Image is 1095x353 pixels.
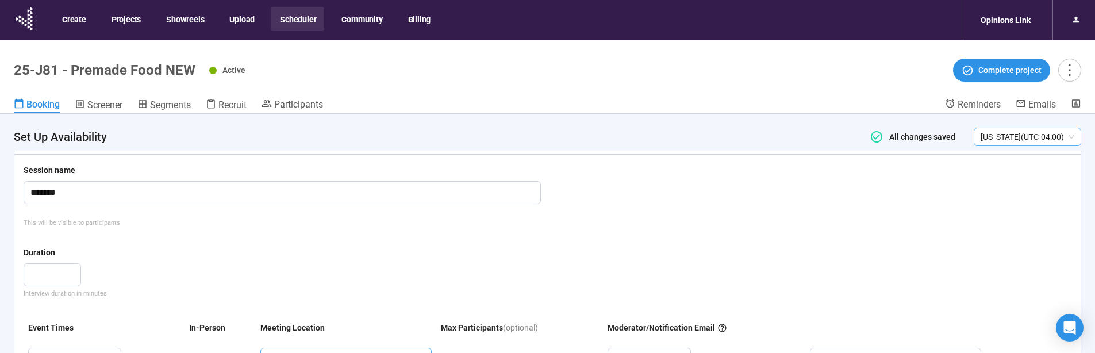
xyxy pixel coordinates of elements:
[953,59,1050,82] button: Complete project
[28,321,74,334] div: Event Times
[137,98,191,113] a: Segments
[271,7,324,31] button: Scheduler
[206,98,247,113] a: Recruit
[220,7,263,31] button: Upload
[608,321,727,334] div: Moderator/Notification Email
[102,7,149,31] button: Projects
[14,62,195,78] h1: 25-J81 - Premade Food NEW
[24,246,55,259] div: Duration
[332,7,390,31] button: Community
[75,98,122,113] a: Screener
[14,98,60,113] a: Booking
[945,98,1001,112] a: Reminders
[399,7,439,31] button: Billing
[150,99,191,110] span: Segments
[1062,62,1077,78] span: more
[14,129,854,145] h4: Set Up Availability
[157,7,212,31] button: Showreels
[24,218,1071,228] div: This will be visible to participants
[1056,314,1084,342] div: Open Intercom Messenger
[218,99,247,110] span: Recruit
[262,98,323,112] a: Participants
[974,9,1038,31] div: Opinions Link
[1016,98,1056,112] a: Emails
[26,99,60,110] span: Booking
[87,99,122,110] span: Screener
[1028,99,1056,110] span: Emails
[883,132,955,141] span: All changes saved
[189,321,225,334] div: In-Person
[503,321,538,334] span: (optional)
[958,99,1001,110] span: Reminders
[978,64,1042,76] span: Complete project
[53,7,94,31] button: Create
[981,128,1074,145] span: [US_STATE] ( UTC-04:00 )
[1058,59,1081,82] button: more
[274,99,323,110] span: Participants
[24,289,1071,298] div: Interview duration in minutes
[222,66,245,75] span: Active
[441,321,503,334] div: Max Participants
[24,164,75,176] div: Session name
[260,321,325,334] div: Meeting Location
